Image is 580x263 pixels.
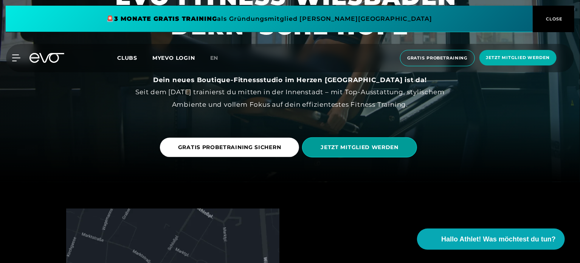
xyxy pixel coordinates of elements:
[160,138,299,157] a: GRATIS PROBETRAINING SICHERN
[441,234,556,244] span: Hallo Athlet! Was möchtest du tun?
[302,132,420,163] a: JETZT MITGLIED WERDEN
[486,54,550,61] span: Jetzt Mitglied werden
[321,143,399,151] span: JETZT MITGLIED WERDEN
[117,54,137,61] span: Clubs
[398,50,477,66] a: Gratis Probetraining
[210,54,219,61] span: en
[178,143,281,151] span: GRATIS PROBETRAINING SICHERN
[210,54,228,62] a: en
[533,6,574,32] button: CLOSE
[120,74,460,110] div: Seit dem [DATE] trainierst du mitten in der Innenstadt – mit Top-Ausstattung, stylischem Ambiente...
[407,55,468,61] span: Gratis Probetraining
[117,54,152,61] a: Clubs
[417,229,565,250] button: Hallo Athlet! Was möchtest du tun?
[544,16,563,22] span: CLOSE
[152,54,195,61] a: MYEVO LOGIN
[153,76,427,84] strong: Dein neues Boutique-Fitnessstudio im Herzen [GEOGRAPHIC_DATA] ist da!
[477,50,559,66] a: Jetzt Mitglied werden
